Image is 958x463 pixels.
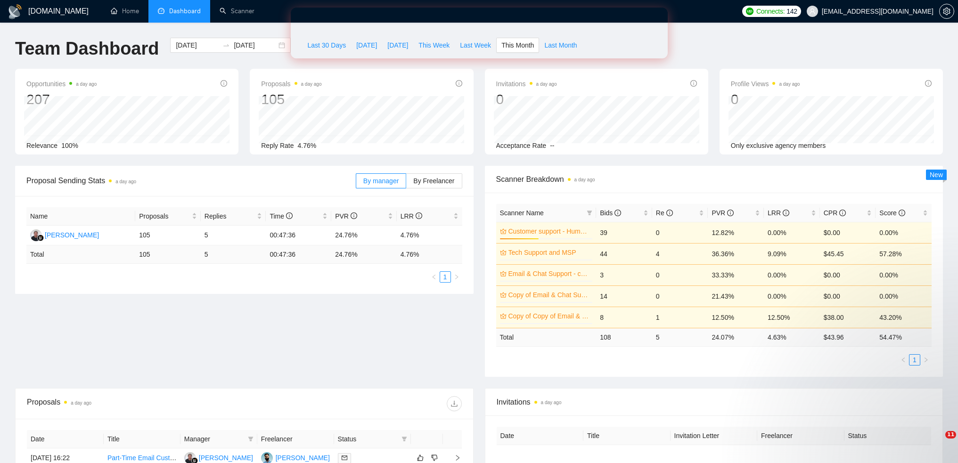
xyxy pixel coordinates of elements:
span: crown [500,270,507,277]
span: filter [246,432,255,446]
span: Reply Rate [261,142,294,149]
td: 0 [652,222,708,243]
span: Dashboard [169,7,201,15]
a: Email & Chat Support - customer support S-1 [508,268,591,279]
li: Previous Page [898,354,909,366]
span: LRR [768,209,789,217]
a: 1 [440,272,450,282]
button: right [920,354,932,366]
span: to [222,41,230,49]
th: Freelancer [257,430,334,448]
span: info-circle [727,210,734,216]
time: a day ago [574,177,595,182]
span: Score [879,209,905,217]
td: 105 [135,226,201,245]
span: user [809,8,816,15]
span: download [447,400,461,407]
span: crown [500,249,507,256]
span: filter [401,436,407,442]
span: right [454,274,459,280]
a: RS[PERSON_NAME] [184,454,253,461]
th: Title [583,427,671,445]
td: 12.82% [708,222,764,243]
th: Invitation Letter [671,427,758,445]
span: Re [656,209,673,217]
td: 24.76 % [331,245,397,264]
td: 105 [135,245,201,264]
td: 0 [652,285,708,307]
span: like [417,454,424,462]
span: Only exclusive agency members [731,142,826,149]
a: Tech Support and MSP [508,247,591,258]
td: 0.00% [764,222,820,243]
span: Proposals [139,211,190,221]
td: 3 [596,264,652,285]
span: By Freelancer [413,177,454,185]
span: left [901,357,906,363]
span: dislike [431,454,438,462]
td: 4.76 % [397,245,462,264]
span: right [447,455,461,461]
img: upwork-logo.png [746,8,753,15]
span: right [923,357,929,363]
span: setting [940,8,954,15]
span: filter [400,432,409,446]
td: Total [496,328,597,346]
td: 5 [652,328,708,346]
span: Proposals [261,78,321,89]
span: Invitations [497,396,932,408]
span: info-circle [221,80,227,87]
a: 1 [909,355,920,365]
th: Replies [201,207,266,226]
span: Opportunities [26,78,97,89]
button: right [451,271,462,283]
span: 142 [786,6,797,16]
span: info-circle [666,210,673,216]
li: 1 [440,271,451,283]
span: Replies [205,211,255,221]
th: Title [104,430,180,448]
th: Name [26,207,135,226]
a: Customer support - Humayun [508,226,591,236]
span: info-circle [839,210,846,216]
a: Copy of Email & Chat Support - customer support S-1 [508,290,591,300]
span: 11 [945,431,956,439]
span: crown [500,313,507,319]
td: 12.50% [708,307,764,328]
th: Manager [180,430,257,448]
div: [PERSON_NAME] [276,453,330,463]
span: PVR [712,209,734,217]
div: 0 [496,90,557,108]
span: Connects: [756,6,785,16]
span: mail [342,455,347,461]
span: Invitations [496,78,557,89]
span: info-circle [899,210,905,216]
span: By manager [363,177,399,185]
img: RS [30,229,42,241]
td: 43.20% [876,307,932,328]
span: filter [585,206,594,220]
span: filter [248,436,254,442]
div: 0 [731,90,800,108]
a: setting [939,8,954,15]
span: -- [550,142,554,149]
span: PVR [335,212,357,220]
td: 108 [596,328,652,346]
a: RS[PERSON_NAME] [30,231,99,238]
span: info-circle [351,212,357,219]
iframe: Intercom live chat [926,431,949,454]
span: Scanner Breakdown [496,173,932,185]
td: 0.00% [764,264,820,285]
td: $ 43.96 [820,328,876,346]
span: dashboard [158,8,164,14]
span: info-circle [286,212,293,219]
span: 100% [61,142,78,149]
span: Relevance [26,142,57,149]
div: [PERSON_NAME] [45,230,99,240]
a: Part-Time Email Customer Support Agent [107,454,229,462]
iframe: Intercom live chat banner [291,8,668,58]
th: Date [27,430,104,448]
a: homeHome [111,7,139,15]
th: Proposals [135,207,201,226]
td: $0.00 [820,222,876,243]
